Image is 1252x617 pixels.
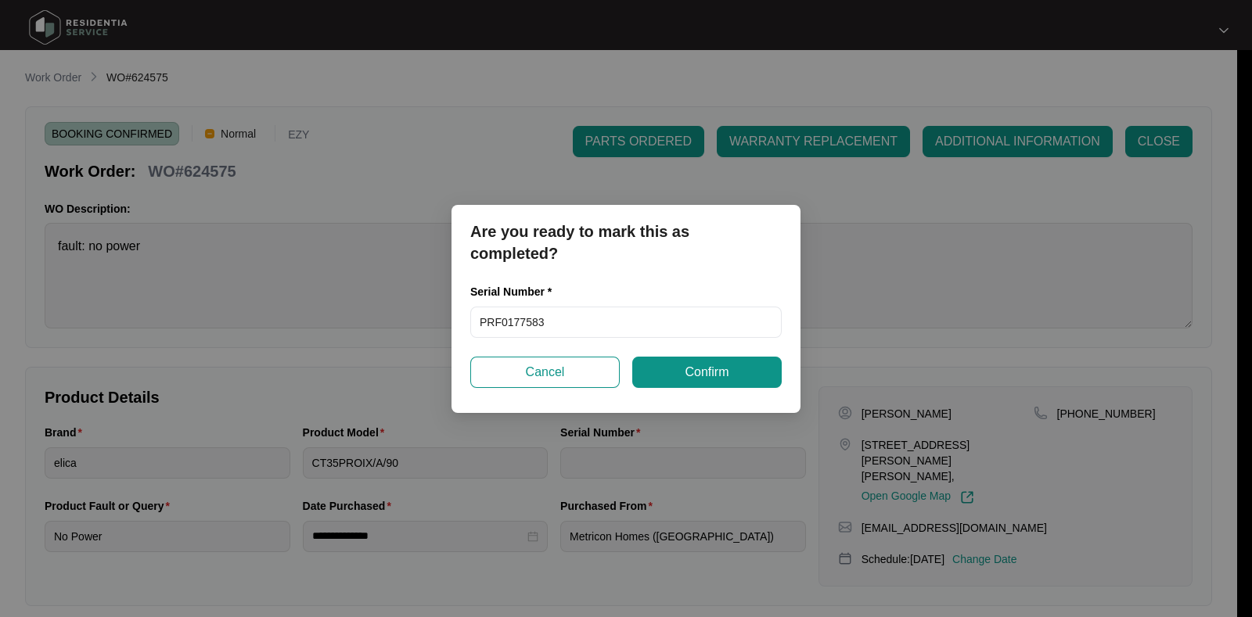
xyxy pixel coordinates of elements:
p: completed? [470,242,782,264]
span: Cancel [526,363,565,382]
label: Serial Number * [470,284,563,300]
p: Are you ready to mark this as [470,221,782,242]
button: Confirm [632,357,782,388]
span: Confirm [685,363,729,382]
button: Cancel [470,357,620,388]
